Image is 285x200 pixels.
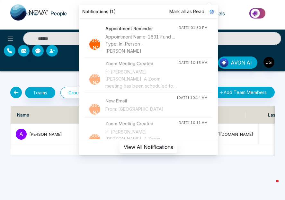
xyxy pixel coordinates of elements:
a: Deals [205,7,231,20]
td: [EMAIL_ADDRESS][DOMAIN_NAME] [179,124,259,145]
div: [PERSON_NAME] [29,131,110,137]
a: People [44,7,73,20]
a: Inbox [73,7,100,20]
img: User Avatar [263,57,274,68]
h4: Zoom Meeting Created [105,60,177,67]
div: From: [GEOGRAPHIC_DATA] [105,106,177,113]
div: Appointment Name: 1831 Fund ... Type: In-Person - [PERSON_NAME] [105,33,177,55]
button: View All Notifications [120,141,177,153]
h4: Zoom Meeting Created [105,120,177,127]
div: Hi [PERSON_NAME] [PERSON_NAME], A Zoom meeting has been scheduled for the appointment: [PERSON_NA... [105,128,177,150]
p: A [16,129,27,140]
div: [DATE] 01:30 PM [177,25,208,30]
iframe: Intercom live chat [263,178,279,194]
button: Add Team Members [211,87,275,98]
p: [PERSON_NAME] [89,39,100,50]
button: Teams [25,87,55,98]
a: Groups [55,87,92,98]
p: [PERSON_NAME] [89,74,100,85]
div: [DATE] 10:14 AM [177,95,208,100]
img: Market-place.gif [235,6,281,21]
div: Hi [PERSON_NAME] [PERSON_NAME], A Zoom meeting has been scheduled for the appointment: meeting wi... [105,68,177,90]
button: Groups [60,87,92,98]
span: Home [23,10,38,17]
span: Deals [212,10,225,17]
th: Name [11,106,115,124]
div: [DATE] 10:11 AM [177,120,208,126]
button: AVON AI [218,57,257,69]
a: View All Notifications [120,144,177,149]
p: [PERSON_NAME] [89,134,100,145]
span: People [50,10,67,17]
img: Nova CRM Logo [10,4,49,21]
div: [DATE] 10:15 AM [177,60,208,65]
div: Notifications (1) [79,5,218,19]
a: Home [17,7,44,20]
p: [PERSON_NAME] [89,104,100,115]
span: Mark all as Read [169,8,204,15]
img: Lead Flow [219,58,228,67]
h4: Appointment Reminder [105,25,177,32]
span: AVON AI [231,59,252,66]
h4: New Email [105,97,177,104]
